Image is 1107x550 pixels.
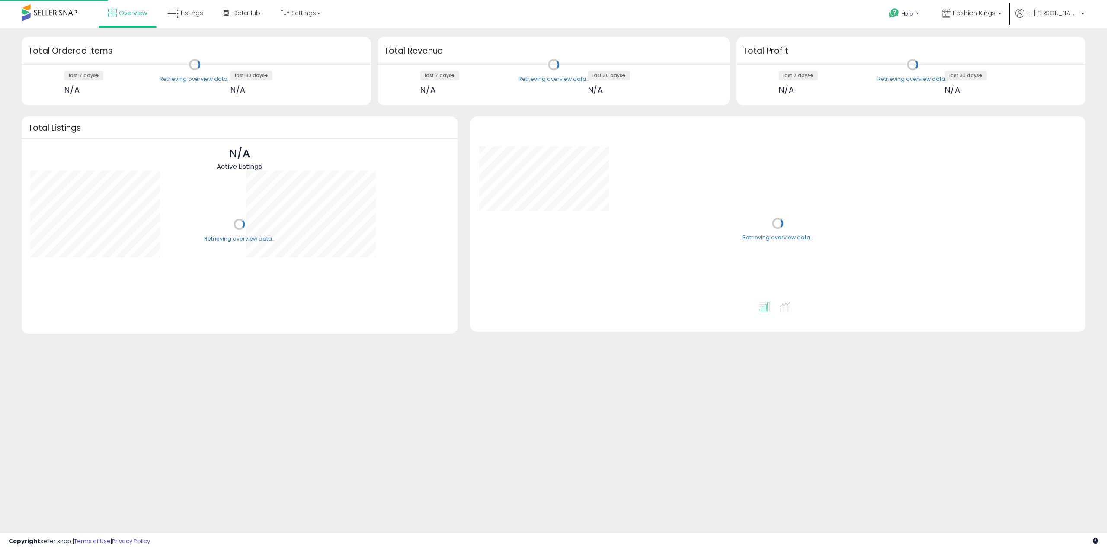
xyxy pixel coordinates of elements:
[233,9,260,17] span: DataHub
[877,75,948,83] div: Retrieving overview data..
[1015,9,1085,28] a: Hi [PERSON_NAME]
[181,9,203,17] span: Listings
[953,9,995,17] span: Fashion Kings
[518,75,589,83] div: Retrieving overview data..
[119,9,147,17] span: Overview
[882,1,928,28] a: Help
[742,234,813,242] div: Retrieving overview data..
[902,10,913,17] span: Help
[889,8,899,19] i: Get Help
[204,235,275,243] div: Retrieving overview data..
[1027,9,1078,17] span: Hi [PERSON_NAME]
[160,75,230,83] div: Retrieving overview data..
